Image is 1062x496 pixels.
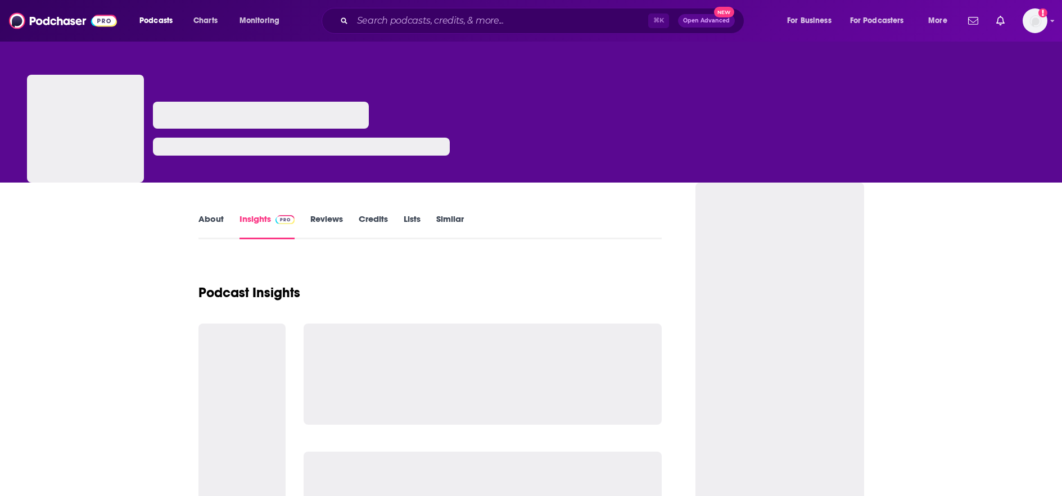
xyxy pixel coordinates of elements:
[239,13,279,29] span: Monitoring
[992,11,1009,30] a: Show notifications dropdown
[139,13,173,29] span: Podcasts
[132,12,187,30] button: open menu
[964,11,983,30] a: Show notifications dropdown
[310,213,343,239] a: Reviews
[1023,8,1047,33] button: Show profile menu
[714,7,734,17] span: New
[843,12,920,30] button: open menu
[353,12,648,30] input: Search podcasts, credits, & more...
[404,213,421,239] a: Lists
[648,13,669,28] span: ⌘ K
[232,12,294,30] button: open menu
[198,213,224,239] a: About
[1023,8,1047,33] img: User Profile
[850,13,904,29] span: For Podcasters
[1038,8,1047,17] svg: Add a profile image
[9,10,117,31] img: Podchaser - Follow, Share and Rate Podcasts
[359,213,388,239] a: Credits
[198,284,300,301] h1: Podcast Insights
[683,18,730,24] span: Open Advanced
[275,215,295,224] img: Podchaser Pro
[186,12,224,30] a: Charts
[239,213,295,239] a: InsightsPodchaser Pro
[678,14,735,28] button: Open AdvancedNew
[1023,8,1047,33] span: Logged in as MGarceau
[436,213,464,239] a: Similar
[193,13,218,29] span: Charts
[779,12,846,30] button: open menu
[928,13,947,29] span: More
[332,8,755,34] div: Search podcasts, credits, & more...
[920,12,961,30] button: open menu
[787,13,831,29] span: For Business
